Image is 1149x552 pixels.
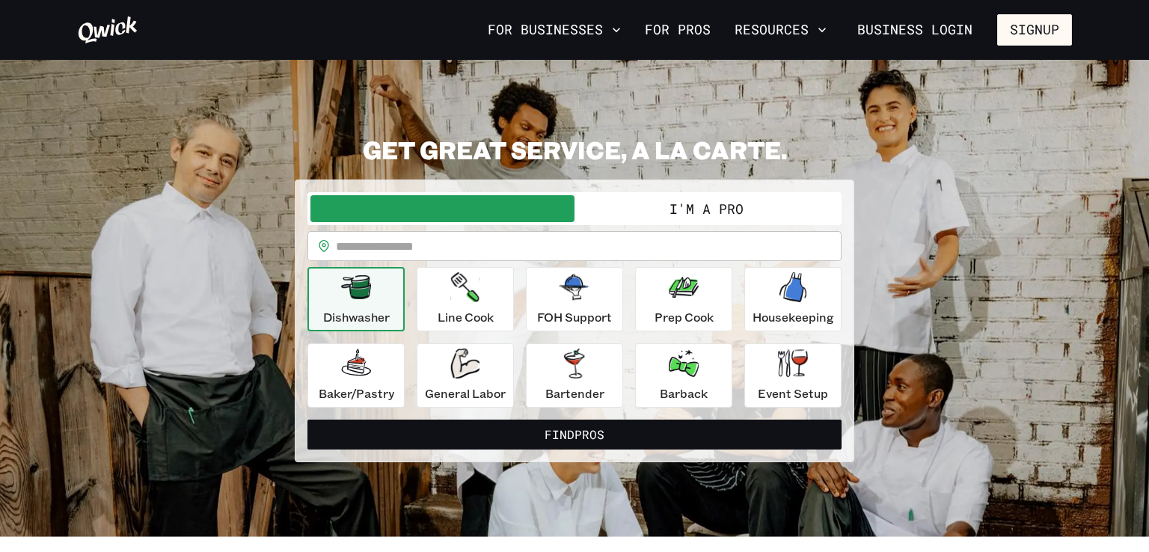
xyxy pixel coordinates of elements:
[482,17,627,43] button: For Businesses
[635,343,732,408] button: Barback
[310,195,574,222] button: I'm a Business
[744,267,842,331] button: Housekeeping
[545,384,604,402] p: Bartender
[319,384,394,402] p: Baker/Pastry
[574,195,839,222] button: I'm a Pro
[323,308,390,326] p: Dishwasher
[655,308,714,326] p: Prep Cook
[526,343,623,408] button: Bartender
[417,267,514,331] button: Line Cook
[307,343,405,408] button: Baker/Pastry
[753,308,834,326] p: Housekeeping
[639,17,717,43] a: For Pros
[438,308,494,326] p: Line Cook
[845,14,985,46] a: Business Login
[307,420,842,450] button: FindPros
[537,308,612,326] p: FOH Support
[295,135,854,165] h2: GET GREAT SERVICE, A LA CARTE.
[729,17,833,43] button: Resources
[635,267,732,331] button: Prep Cook
[744,343,842,408] button: Event Setup
[425,384,506,402] p: General Labor
[417,343,514,408] button: General Labor
[660,384,708,402] p: Barback
[307,267,405,331] button: Dishwasher
[526,267,623,331] button: FOH Support
[997,14,1072,46] button: Signup
[758,384,828,402] p: Event Setup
